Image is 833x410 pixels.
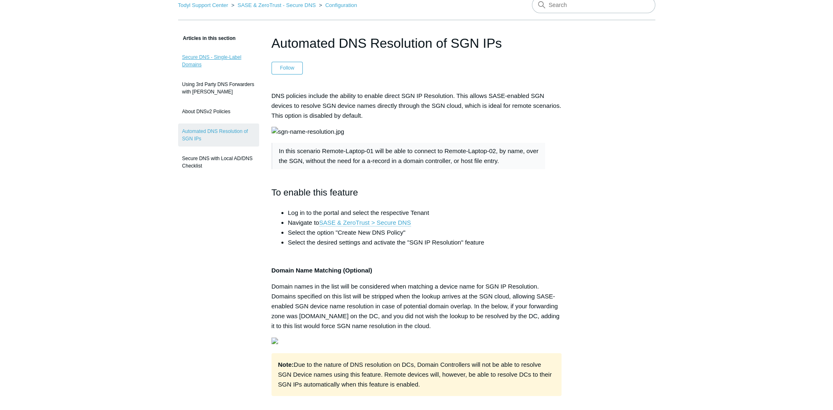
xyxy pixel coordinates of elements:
img: 16982449121939 [271,338,278,344]
div: Due to the nature of DNS resolution on DCs, Domain Controllers will not be able to resolve SGN De... [271,353,562,396]
li: Configuration [317,2,357,8]
li: Todyl Support Center [178,2,230,8]
a: Secure DNS with Local AD/DNS Checklist [178,151,259,174]
li: SASE & ZeroTrust - Secure DNS [230,2,317,8]
a: About DNSv2 Policies [178,104,259,119]
img: sgn-name-resolution.jpg [271,127,344,137]
p: Domain names in the list will be considered when matching a device name for SGN IP Resolution. Do... [271,282,562,331]
li: Select the option "Create New DNS Policy" [288,228,562,238]
a: Configuration [325,2,357,8]
button: Follow Article [271,62,303,74]
h2: To enable this feature [271,185,562,200]
strong: Note: [278,361,294,368]
p: DNS policies include the ability to enable direct SGN IP Resolution. This allows SASE-enabled SGN... [271,91,562,121]
a: SASE & ZeroTrust - Secure DNS [237,2,316,8]
a: SASE & ZeroTrust > Secure DNS [319,219,411,226]
a: Todyl Support Center [178,2,228,8]
li: Navigate to [288,218,562,228]
a: Secure DNS - Single-Label Domains [178,49,259,72]
li: Log in to the portal and select the respective Tenant [288,208,562,218]
a: Using 3rd Party DNS Forwarders with [PERSON_NAME] [178,77,259,100]
strong: Domain Name Matching (Optional) [271,267,372,274]
li: Select the desired settings and activate the "SGN IP Resolution" feature [288,238,562,247]
h1: Automated DNS Resolution of SGN IPs [271,33,562,53]
span: Articles in this section [178,35,236,41]
a: Automated DNS Resolution of SGN IPs [178,123,259,147]
blockquote: In this scenario Remote-Laptop-01 will be able to connect to Remote-Laptop-02, by name, over the ... [271,143,545,169]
